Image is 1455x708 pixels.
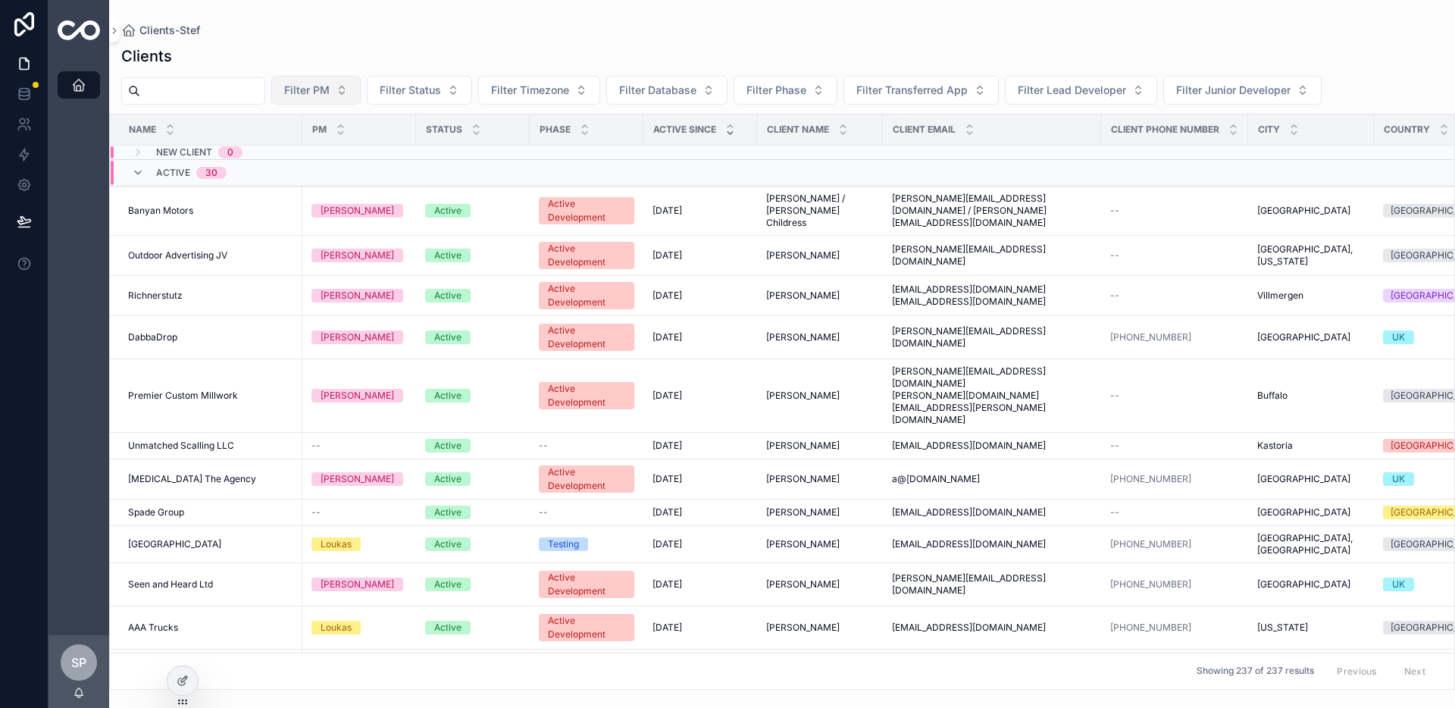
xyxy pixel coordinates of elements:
[1110,506,1239,518] a: --
[539,465,634,493] a: Active Development
[425,331,521,344] a: Active
[434,506,462,519] div: Active
[128,622,293,634] a: AAA Trucks
[548,571,625,598] div: Active Development
[766,249,840,262] span: [PERSON_NAME]
[893,124,956,136] span: Client Email
[434,621,462,634] div: Active
[129,124,156,136] span: Name
[48,61,109,118] div: scrollable content
[539,440,634,452] a: --
[128,290,293,302] a: Richnerstutz
[1110,290,1119,302] span: --
[1110,473,1191,485] a: [PHONE_NUMBER]
[766,249,874,262] a: [PERSON_NAME]
[548,282,625,309] div: Active Development
[311,506,321,518] span: --
[1257,506,1350,518] span: [GEOGRAPHIC_DATA]
[892,440,1092,452] a: [EMAIL_ADDRESS][DOMAIN_NAME]
[425,289,521,302] a: Active
[892,572,1092,597] a: [PERSON_NAME][EMAIL_ADDRESS][DOMAIN_NAME]
[58,20,100,40] img: App logo
[1018,83,1126,98] span: Filter Lead Developer
[652,473,748,485] a: [DATE]
[1110,440,1239,452] a: --
[892,622,1092,634] a: [EMAIL_ADDRESS][DOMAIN_NAME]
[1258,124,1280,136] span: City
[652,290,682,302] span: [DATE]
[434,472,462,486] div: Active
[1110,290,1239,302] a: --
[539,282,634,309] a: Active Development
[321,204,394,218] div: [PERSON_NAME]
[652,390,748,402] a: [DATE]
[1110,390,1239,402] a: --
[1257,506,1365,518] a: [GEOGRAPHIC_DATA]
[1110,506,1119,518] span: --
[1110,622,1191,634] a: [PHONE_NUMBER]
[478,76,600,105] button: Select Button
[1110,331,1239,343] a: [PHONE_NUMBER]
[548,614,625,641] div: Active Development
[491,83,569,98] span: Filter Timezone
[606,76,727,105] button: Select Button
[71,653,86,672] span: SP
[766,473,874,485] a: [PERSON_NAME]
[1384,124,1430,136] span: Country
[311,249,407,262] a: [PERSON_NAME]
[1110,331,1191,343] a: [PHONE_NUMBER]
[128,440,234,452] span: Unmatched Scalling LLC
[1110,473,1239,485] a: [PHONE_NUMBER]
[1257,622,1308,634] span: [US_STATE]
[1110,578,1239,591] a: [PHONE_NUMBER]
[892,284,1092,308] a: [EMAIL_ADDRESS][DOMAIN_NAME] [EMAIL_ADDRESS][DOMAIN_NAME]
[434,537,462,551] div: Active
[548,537,579,551] div: Testing
[892,440,1046,452] span: [EMAIL_ADDRESS][DOMAIN_NAME]
[652,538,682,550] span: [DATE]
[311,506,407,518] a: --
[128,331,293,343] a: DabbaDrop
[1257,205,1365,217] a: [GEOGRAPHIC_DATA]
[425,204,521,218] a: Active
[1392,331,1405,344] div: UK
[1110,578,1191,591] a: [PHONE_NUMBER]
[425,621,521,634] a: Active
[1257,290,1303,302] span: Villmergen
[652,578,748,591] a: [DATE]
[434,439,462,453] div: Active
[766,506,840,518] span: [PERSON_NAME]
[548,465,625,493] div: Active Development
[652,440,748,452] a: [DATE]
[652,440,682,452] span: [DATE]
[892,325,1092,349] a: [PERSON_NAME][EMAIL_ADDRESS][DOMAIN_NAME]
[128,249,293,262] a: Outdoor Advertising JV
[321,472,394,486] div: [PERSON_NAME]
[311,440,407,452] a: --
[128,205,193,217] span: Banyan Motors
[311,440,321,452] span: --
[766,538,840,550] span: [PERSON_NAME]
[652,205,682,217] span: [DATE]
[271,76,361,105] button: Select Button
[128,473,293,485] a: [MEDICAL_DATA] The Agency
[156,167,190,179] span: Active
[892,243,1092,268] span: [PERSON_NAME][EMAIL_ADDRESS][DOMAIN_NAME]
[1163,76,1322,105] button: Select Button
[205,167,217,179] div: 30
[1257,473,1350,485] span: [GEOGRAPHIC_DATA]
[1257,440,1293,452] span: Kastoria
[892,193,1092,229] span: [PERSON_NAME][EMAIL_ADDRESS][DOMAIN_NAME] / [PERSON_NAME][EMAIL_ADDRESS][DOMAIN_NAME]
[539,382,634,409] a: Active Development
[548,197,625,224] div: Active Development
[434,389,462,403] div: Active
[121,45,172,67] h1: Clients
[766,193,874,229] a: [PERSON_NAME] / [PERSON_NAME] Childress
[321,289,394,302] div: [PERSON_NAME]
[311,204,407,218] a: [PERSON_NAME]
[1110,440,1119,452] span: --
[128,390,293,402] a: Premier Custom Millwork
[539,242,634,269] a: Active Development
